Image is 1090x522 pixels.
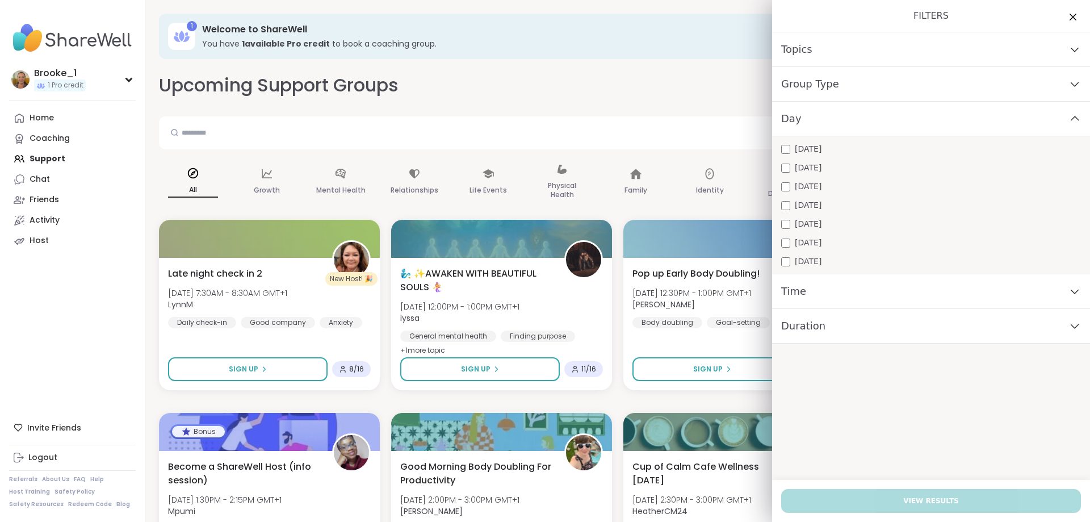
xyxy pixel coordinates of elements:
span: Pop up Early Body Doubling! [632,267,760,281]
span: [DATE] [795,218,821,230]
span: [DATE] 2:30PM - 3:00PM GMT+1 [632,494,751,506]
p: Physical Health [537,179,587,202]
span: 11 / 16 [581,365,596,374]
span: Late night check in 2 [168,267,262,281]
p: Life Events [469,183,507,197]
div: New Host! 🎉 [325,272,378,286]
img: Brooke_1 [11,70,30,89]
h2: Upcoming Support Groups [159,73,399,98]
h3: Welcome to ShareWell [202,23,1060,36]
span: Sign Up [461,364,491,374]
span: 🧞‍♂️ ✨AWAKEN WITH BEAUTIFUL SOULS 🧜‍♀️ [400,267,552,294]
b: LynnM [168,299,193,310]
span: Day [781,111,802,127]
button: Sign Up [168,357,328,381]
span: 1 Pro credit [48,81,83,90]
div: Chat [30,174,50,185]
div: Host [30,235,49,247]
a: Referrals [9,475,37,483]
a: Friends [9,190,136,210]
span: View Results [903,496,959,506]
a: Safety Policy [54,488,95,496]
b: lyssa [400,312,420,324]
div: Brooke_1 [34,67,86,80]
span: Group Type [781,76,839,92]
img: LynnM [334,242,369,277]
a: Redeem Code [68,500,112,508]
div: Anxiety [320,317,362,328]
div: Home [30,112,54,124]
div: Friends [30,194,59,206]
p: Body Doubling [758,178,808,201]
span: [DATE] [795,143,821,155]
span: [DATE] [795,162,821,174]
a: Logout [9,448,136,468]
button: View Results [781,489,1081,513]
div: Activity [30,215,60,226]
a: Home [9,108,136,128]
span: [DATE] [795,199,821,211]
span: [DATE] 12:00PM - 1:00PM GMT+1 [400,301,519,312]
b: Mpumi [168,506,195,517]
span: Sign Up [229,364,258,374]
div: 1 [187,21,197,31]
h3: You have to book a coaching group. [202,38,1060,49]
span: 8 / 16 [349,365,364,374]
p: Growth [254,183,280,197]
b: 1 available Pro credit [242,38,330,49]
a: Help [90,475,104,483]
p: Mental Health [316,183,366,197]
a: FAQ [74,475,86,483]
a: Coaching [9,128,136,149]
p: Identity [696,183,724,197]
img: ShareWell Nav Logo [9,18,136,58]
a: About Us [42,475,69,483]
p: Family [624,183,647,197]
div: Good company [241,317,315,328]
span: [DATE] [795,237,821,249]
div: Finding purpose [501,331,575,342]
button: Sign Up [400,357,560,381]
b: [PERSON_NAME] [632,299,695,310]
b: [PERSON_NAME] [400,506,463,517]
span: Good Morning Body Doubling For Productivity [400,460,552,487]
div: Invite Friends [9,417,136,438]
div: Coaching [30,133,70,144]
div: Bonus [172,426,225,437]
a: Safety Resources [9,500,64,508]
div: Goal-setting [707,317,770,328]
img: lyssa [566,242,601,277]
div: General mental health [400,331,496,342]
div: Logout [28,452,57,463]
span: [DATE] [795,181,821,193]
a: Activity [9,210,136,231]
button: Sign Up [632,357,793,381]
p: All [168,183,218,198]
a: Host [9,231,136,251]
span: Time [781,283,806,299]
a: Host Training [9,488,50,496]
span: Sign Up [693,364,723,374]
span: Cup of Calm Cafe Wellness [DATE] [632,460,784,487]
a: Chat [9,169,136,190]
span: [DATE] 12:30PM - 1:00PM GMT+1 [632,287,751,299]
span: Topics [781,41,812,57]
img: Adrienne_QueenOfTheDawn [566,435,601,470]
span: [DATE] 1:30PM - 2:15PM GMT+1 [168,494,282,506]
span: Become a ShareWell Host (info session) [168,460,320,487]
div: Body doubling [632,317,702,328]
span: [DATE] [795,256,821,268]
span: [DATE] 2:00PM - 3:00PM GMT+1 [400,494,519,506]
span: [DATE] 7:30AM - 8:30AM GMT+1 [168,287,287,299]
h1: Filters [781,9,1081,23]
p: Relationships [391,183,438,197]
img: Mpumi [334,435,369,470]
span: Duration [781,318,825,334]
div: Daily check-in [168,317,236,328]
b: HeatherCM24 [632,506,687,517]
a: Blog [116,500,130,508]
